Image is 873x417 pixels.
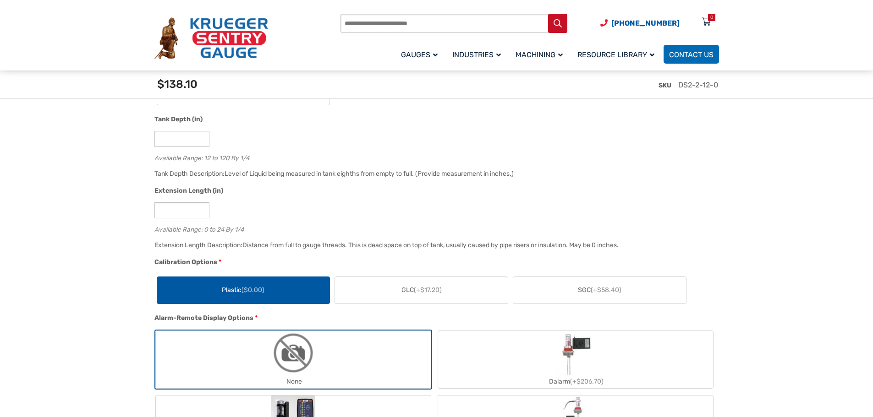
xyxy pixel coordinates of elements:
[578,285,621,295] span: SGC
[401,50,438,59] span: Gauges
[664,45,719,64] a: Contact Us
[156,331,431,388] label: None
[438,375,713,388] div: Dalarm
[516,50,563,59] span: Machining
[591,286,621,294] span: (+$58.40)
[154,17,268,60] img: Krueger Sentry Gauge
[572,43,664,65] a: Resource Library
[225,170,514,178] div: Level of Liquid being measured in tank eighths from empty to full. (Provide measurement in inches.)
[154,170,225,178] span: Tank Depth Description:
[242,286,264,294] span: ($0.00)
[659,81,671,89] span: SKU
[156,375,431,388] div: None
[510,43,572,65] a: Machining
[611,19,680,27] span: [PHONE_NUMBER]
[395,43,447,65] a: Gauges
[678,81,718,89] span: DS2-2-12-0
[600,17,680,29] a: Phone Number (920) 434-8860
[255,313,258,323] abbr: required
[219,257,221,267] abbr: required
[577,50,654,59] span: Resource Library
[154,187,223,195] span: Extension Length (in)
[222,285,264,295] span: Plastic
[242,241,619,249] div: Distance from full to gauge threads. This is dead space on top of tank, usually caused by pipe ri...
[438,331,713,388] label: Dalarm
[154,314,253,322] span: Alarm-Remote Display Options
[154,115,203,123] span: Tank Depth (in)
[154,224,714,233] div: Available Range: 0 to 24 By 1/4
[452,50,501,59] span: Industries
[154,258,217,266] span: Calibration Options
[710,14,713,21] div: 0
[401,285,442,295] span: GLC
[447,43,510,65] a: Industries
[570,378,604,385] span: (+$206.70)
[414,286,442,294] span: (+$17.20)
[154,152,714,161] div: Available Range: 12 to 120 By 1/4
[669,50,714,59] span: Contact Us
[154,241,242,249] span: Extension Length Description:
